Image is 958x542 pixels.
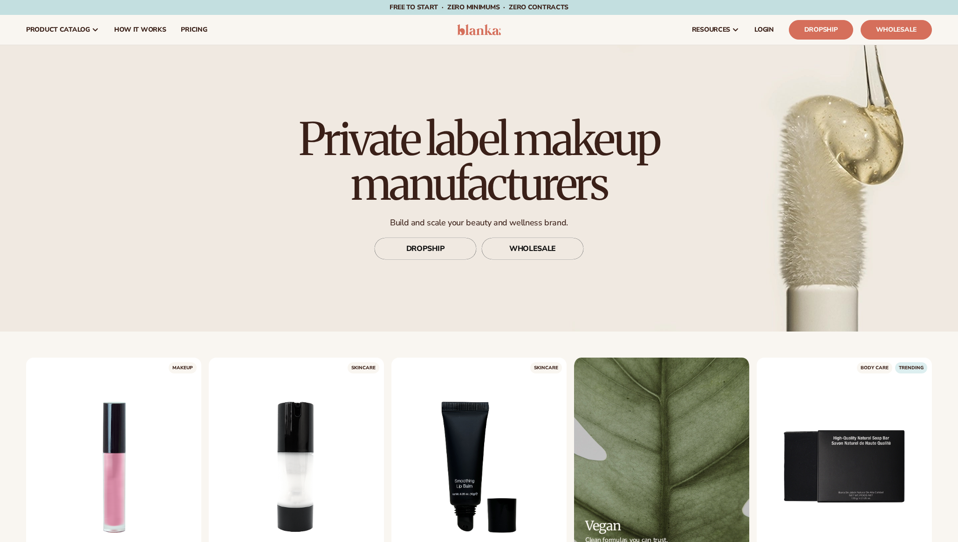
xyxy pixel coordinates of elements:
a: resources [684,15,747,45]
a: product catalog [19,15,107,45]
p: Build and scale your beauty and wellness brand. [272,217,686,228]
a: Dropship [789,20,853,40]
a: DROPSHIP [374,237,477,260]
span: resources [692,26,730,34]
a: How It Works [107,15,174,45]
h2: Vegan [585,519,668,533]
span: How It Works [114,26,166,34]
a: LOGIN [747,15,781,45]
a: Wholesale [861,20,932,40]
span: product catalog [26,26,90,34]
span: Free to start · ZERO minimums · ZERO contracts [390,3,568,12]
a: WHOLESALE [481,237,584,260]
h1: Private label makeup manufacturers [272,117,686,206]
span: pricing [181,26,207,34]
span: LOGIN [754,26,774,34]
img: logo [457,24,501,35]
a: pricing [173,15,214,45]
